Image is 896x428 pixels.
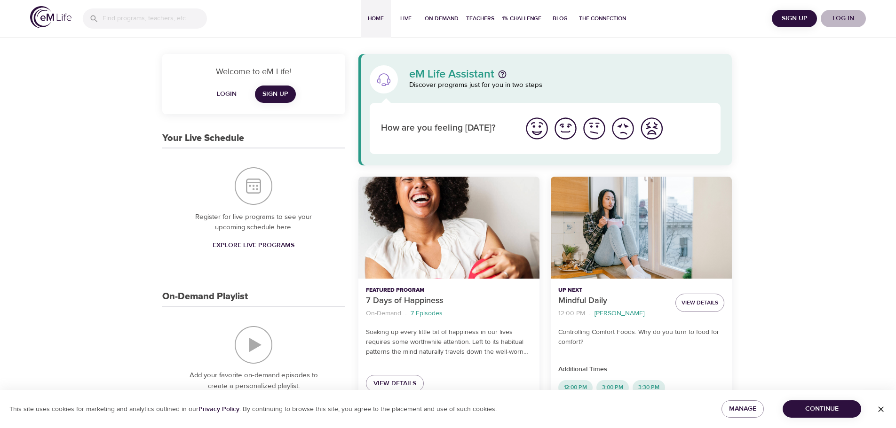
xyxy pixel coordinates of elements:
[553,116,579,141] img: good
[181,370,326,391] p: Add your favorite on-demand episodes to create a personalized playlist.
[30,6,71,28] img: logo
[502,14,541,23] span: 1% Challenge
[381,122,511,135] p: How are you feeling [DATE]?
[162,291,248,302] h3: On-Demand Playlist
[637,114,666,143] button: I'm feeling worst
[772,10,817,27] button: Sign Up
[595,309,644,319] p: [PERSON_NAME]
[366,286,532,295] p: Featured Program
[405,307,407,320] li: ·
[174,65,334,78] p: Welcome to eM Life!
[558,327,724,347] p: Controlling Comfort Foods: Why do you turn to food for comfort?
[366,295,532,307] p: 7 Days of Happiness
[366,307,532,320] nav: breadcrumb
[524,116,550,141] img: great
[235,167,272,205] img: Your Live Schedule
[579,14,626,23] span: The Connection
[366,327,532,357] p: Soaking up every little bit of happiness in our lives requires some worthwhile attention. Left to...
[395,14,417,23] span: Live
[558,365,724,374] p: Additional Times
[209,237,298,254] a: Explore Live Programs
[596,380,629,395] div: 3:00 PM
[549,14,571,23] span: Blog
[215,88,238,100] span: Login
[409,69,494,80] p: eM Life Assistant
[551,177,732,279] button: Mindful Daily
[365,14,387,23] span: Home
[821,10,866,27] button: Log in
[366,375,424,392] a: View Details
[790,403,854,415] span: Continue
[722,400,764,418] button: Manage
[551,114,580,143] button: I'm feeling good
[675,294,724,312] button: View Details
[825,13,862,24] span: Log in
[580,114,609,143] button: I'm feeling ok
[373,378,416,389] span: View Details
[589,307,591,320] li: ·
[558,383,593,391] span: 12:00 PM
[558,295,668,307] p: Mindful Daily
[558,286,668,295] p: Up Next
[409,80,721,91] p: Discover programs just for you in two steps
[609,114,637,143] button: I'm feeling bad
[633,383,665,391] span: 3:30 PM
[198,405,239,413] a: Privacy Policy
[523,114,551,143] button: I'm feeling great
[366,309,401,319] p: On-Demand
[466,14,494,23] span: Teachers
[103,8,207,29] input: Find programs, teachers, etc...
[776,13,813,24] span: Sign Up
[181,212,326,233] p: Register for live programs to see your upcoming schedule here.
[235,326,272,364] img: On-Demand Playlist
[682,298,718,308] span: View Details
[212,86,242,103] button: Login
[411,309,443,319] p: 7 Episodes
[639,116,665,141] img: worst
[425,14,459,23] span: On-Demand
[558,307,668,320] nav: breadcrumb
[596,383,629,391] span: 3:00 PM
[376,72,391,87] img: eM Life Assistant
[262,88,288,100] span: Sign Up
[610,116,636,141] img: bad
[162,133,244,144] h3: Your Live Schedule
[358,177,539,279] button: 7 Days of Happiness
[633,380,665,395] div: 3:30 PM
[783,400,861,418] button: Continue
[729,403,756,415] span: Manage
[558,309,585,319] p: 12:00 PM
[581,116,607,141] img: ok
[558,380,593,395] div: 12:00 PM
[255,86,296,103] a: Sign Up
[213,240,294,251] span: Explore Live Programs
